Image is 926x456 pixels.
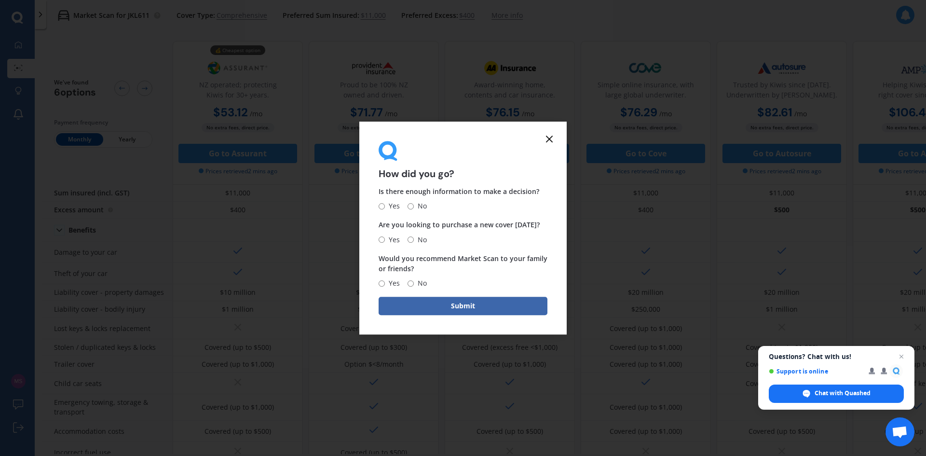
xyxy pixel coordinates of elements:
[379,236,385,243] input: Yes
[885,417,914,446] a: Open chat
[385,277,400,289] span: Yes
[414,234,427,246] span: No
[815,389,871,398] span: Chat with Quashed
[769,368,862,375] span: Support is online
[408,280,414,287] input: No
[379,221,540,230] span: Are you looking to purchase a new cover [DATE]?
[408,236,414,243] input: No
[379,280,385,287] input: Yes
[379,141,547,179] div: How did you go?
[414,277,427,289] span: No
[385,201,400,212] span: Yes
[414,201,427,212] span: No
[379,203,385,209] input: Yes
[385,234,400,246] span: Yes
[379,297,547,315] button: Submit
[379,187,539,196] span: Is there enough information to make a decision?
[769,385,904,403] span: Chat with Quashed
[379,254,547,273] span: Would you recommend Market Scan to your family or friends?
[408,203,414,209] input: No
[769,353,904,360] span: Questions? Chat with us!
